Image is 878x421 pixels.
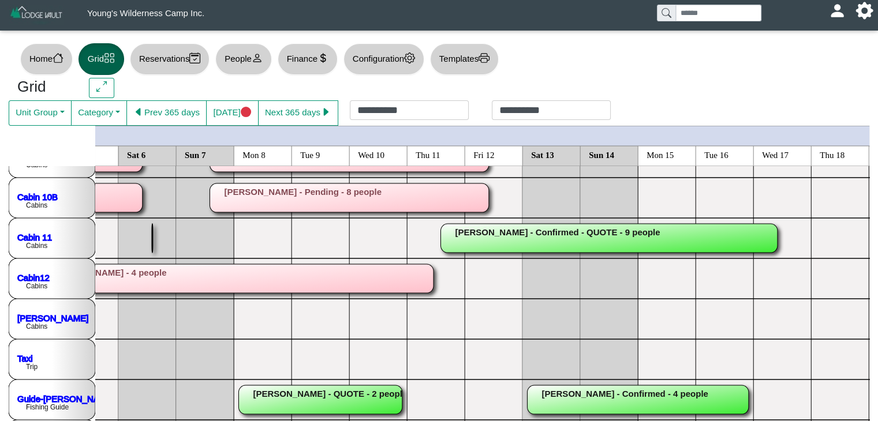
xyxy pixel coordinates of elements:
text: Fishing Guide [26,403,69,411]
button: Configurationgear [343,43,424,75]
svg: calendar2 check [189,52,200,63]
button: Next 365 dayscaret right fill [258,100,338,126]
text: Sun 14 [589,150,614,159]
button: Gridgrid [79,43,124,75]
svg: printer [479,52,490,63]
text: Thu 18 [820,150,845,159]
text: Mon 15 [647,150,674,159]
button: Homehouse [20,43,73,75]
svg: gear fill [860,6,869,15]
svg: gear [404,52,415,63]
img: Z [9,5,64,25]
svg: caret left fill [133,107,144,118]
svg: grid [104,52,115,63]
text: Sat 13 [531,150,554,159]
svg: search [662,8,671,17]
svg: arrows angle expand [96,81,107,92]
button: Category [71,100,127,126]
input: Check out [492,100,611,120]
text: Mon 8 [242,150,266,159]
text: Cabins [26,201,47,209]
button: Unit Group [9,100,72,126]
svg: caret right fill [320,107,331,118]
button: Financecurrency dollar [278,43,338,75]
text: Sat 6 [127,150,146,159]
a: Guide-[PERSON_NAME] [17,393,114,403]
text: Sun 7 [185,150,206,159]
a: [PERSON_NAME] [17,313,88,322]
text: Fri 12 [473,150,494,159]
input: Check in [350,100,469,120]
button: arrows angle expand [89,78,114,99]
svg: house [53,52,63,63]
a: Taxi [17,353,33,363]
svg: person fill [833,6,842,15]
svg: circle fill [241,107,252,118]
text: Wed 10 [358,150,384,159]
button: Reservationscalendar2 check [130,43,210,75]
svg: currency dollar [317,52,328,63]
a: Cabin 10B [17,191,58,201]
button: Peopleperson [215,43,271,75]
a: Cabin 11 [17,232,52,242]
text: Cabins [26,322,47,330]
text: Wed 17 [762,150,789,159]
text: Thu 11 [416,150,440,159]
button: [DATE]circle fill [206,100,258,126]
h3: Grid [17,78,72,96]
button: Templatesprinter [430,43,499,75]
text: Tue 16 [704,150,728,159]
button: caret left fillPrev 365 days [126,100,207,126]
text: Cabins [26,242,47,250]
text: Trip [26,363,38,371]
a: Cabin12 [17,272,50,282]
text: Cabins [26,282,47,290]
svg: person [252,52,263,63]
text: Tue 9 [300,150,320,159]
